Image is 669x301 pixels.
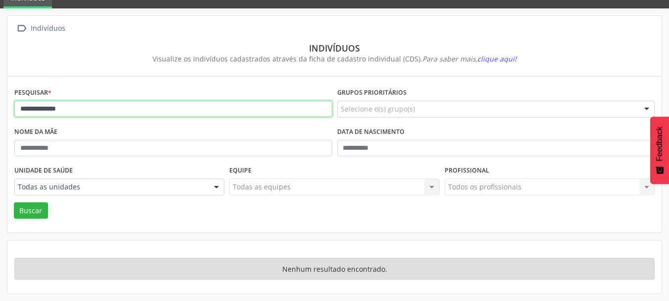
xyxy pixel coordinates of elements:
span: Selecione o(s) grupo(s) [341,104,415,114]
label: Profissional [445,163,489,179]
i: Para saber mais, [422,54,516,63]
i:  [14,21,29,36]
label: Unidade de saúde [14,163,73,179]
span: Feedback [655,126,664,161]
button: Feedback - Mostrar pesquisa [650,117,669,184]
label: Data de nascimento [337,124,405,140]
div: Nenhum resultado encontrado. [14,258,655,280]
button: Buscar [14,202,48,219]
div: Indivíduos [29,21,67,36]
a:  Indivíduos [14,21,67,36]
label: Pesquisar [14,85,51,101]
label: Equipe [229,163,252,179]
label: Nome da mãe [14,124,57,140]
div: Indivíduos [21,43,648,54]
label: Grupos prioritários [337,85,407,101]
span: Todas as unidades [18,182,204,192]
div: Visualize os indivíduos cadastrados através da ficha de cadastro individual (CDS). [21,54,648,64]
span: clique aqui! [477,54,516,63]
